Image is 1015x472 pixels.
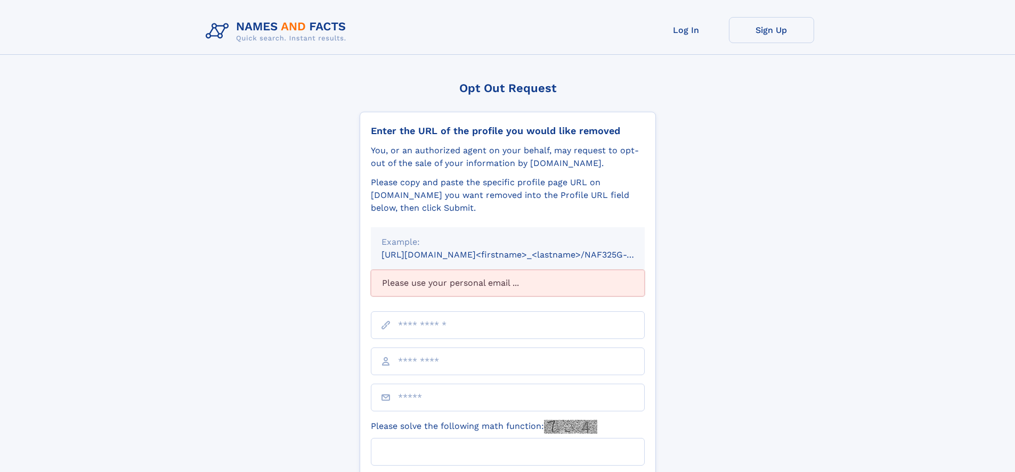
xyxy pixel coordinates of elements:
div: Please copy and paste the specific profile page URL on [DOMAIN_NAME] you want removed into the Pr... [371,176,645,214]
div: Enter the URL of the profile you would like removed [371,125,645,137]
label: Please solve the following math function: [371,420,597,434]
div: Opt Out Request [360,81,656,95]
div: Example: [381,236,634,249]
a: Sign Up [729,17,814,43]
small: [URL][DOMAIN_NAME]<firstname>_<lastname>/NAF325G-xxxxxxxx [381,250,665,260]
a: Log In [644,17,729,43]
div: You, or an authorized agent on your behalf, may request to opt-out of the sale of your informatio... [371,144,645,170]
img: Logo Names and Facts [201,17,355,46]
div: Please use your personal email ... [371,270,645,296]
